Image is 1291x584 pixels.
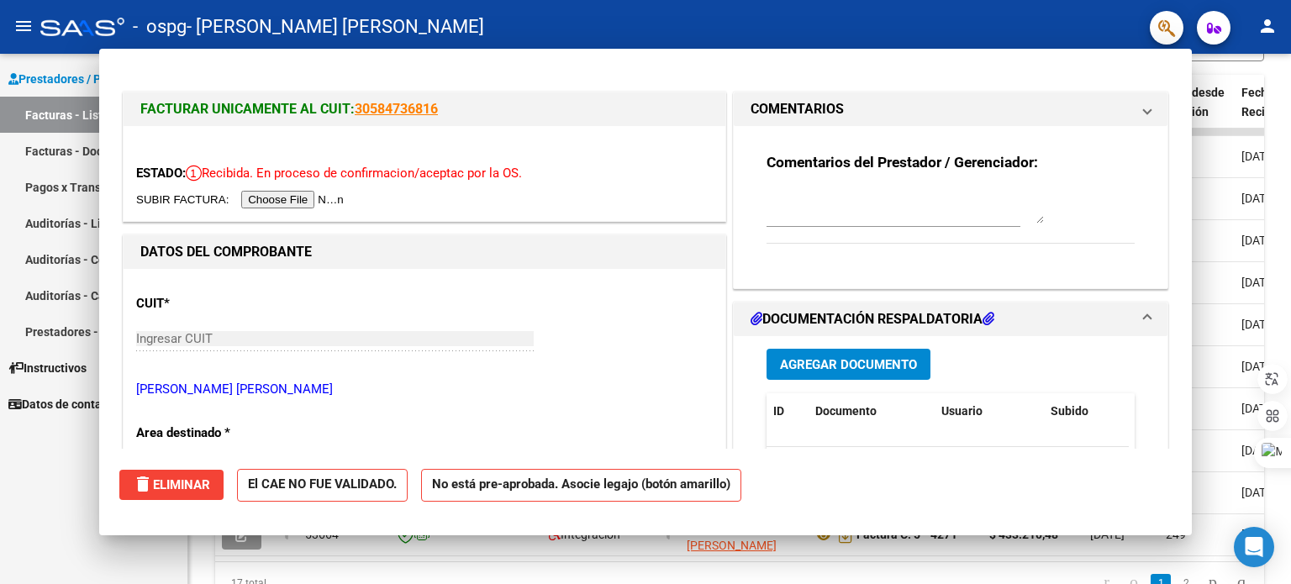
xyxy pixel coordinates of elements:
datatable-header-cell: Usuario [935,393,1044,429]
mat-icon: delete [133,474,153,494]
span: [DATE] [1241,486,1276,499]
button: Agregar Documento [767,349,930,380]
div: No data to display [767,447,1129,489]
span: [DATE] [1241,192,1276,205]
span: Días desde Emisión [1166,86,1225,118]
span: ESTADO: [136,166,186,181]
datatable-header-cell: Acción [1128,393,1212,429]
div: Open Intercom Messenger [1234,527,1274,567]
span: Eliminar [133,477,210,492]
span: Agregar Documento [780,357,917,372]
span: [DATE] [1241,402,1276,415]
span: Usuario [941,404,983,418]
span: - ospg [133,8,187,45]
a: 30584736816 [355,101,438,117]
strong: Comentarios del Prestador / Gerenciador: [767,154,1038,171]
p: CUIT [136,294,309,313]
span: [DATE] [1241,318,1276,331]
span: Prestadores / Proveedores [8,70,161,88]
span: Datos de contacto [8,395,119,413]
span: Subido [1051,404,1088,418]
span: [DATE] [1241,444,1276,457]
span: - [PERSON_NAME] [PERSON_NAME] [187,8,484,45]
datatable-header-cell: ID [767,393,809,429]
span: [DATE] [1241,150,1276,163]
div: COMENTARIOS [734,126,1167,288]
mat-icon: person [1257,16,1278,36]
strong: DATOS DEL COMPROBANTE [140,244,312,260]
p: [PERSON_NAME] [PERSON_NAME] [136,380,713,399]
mat-expansion-panel-header: COMENTARIOS [734,92,1167,126]
strong: No está pre-aprobada. Asocie legajo (botón amarillo) [421,469,741,502]
strong: Factura C: 5 - 4271 [856,529,957,542]
datatable-header-cell: Documento [809,393,935,429]
datatable-header-cell: Días desde Emisión [1159,75,1235,149]
datatable-header-cell: Subido [1044,393,1128,429]
span: ID [773,404,784,418]
span: [DATE] [1241,276,1276,289]
h1: DOCUMENTACIÓN RESPALDATORIA [751,309,994,329]
span: Instructivos [8,359,87,377]
button: Eliminar [119,470,224,500]
span: FACTURAR UNICAMENTE AL CUIT: [140,101,355,117]
span: [DATE] [1241,360,1276,373]
strong: El CAE NO FUE VALIDADO. [237,469,408,502]
span: Recibida. En proceso de confirmacion/aceptac por la OS. [186,166,522,181]
span: Documento [815,404,877,418]
h1: COMENTARIOS [751,99,844,119]
mat-icon: menu [13,16,34,36]
p: Area destinado * [136,424,309,443]
span: Fecha Recibido [1241,86,1288,118]
span: [DATE] [1241,234,1276,247]
mat-expansion-panel-header: DOCUMENTACIÓN RESPALDATORIA [734,303,1167,336]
